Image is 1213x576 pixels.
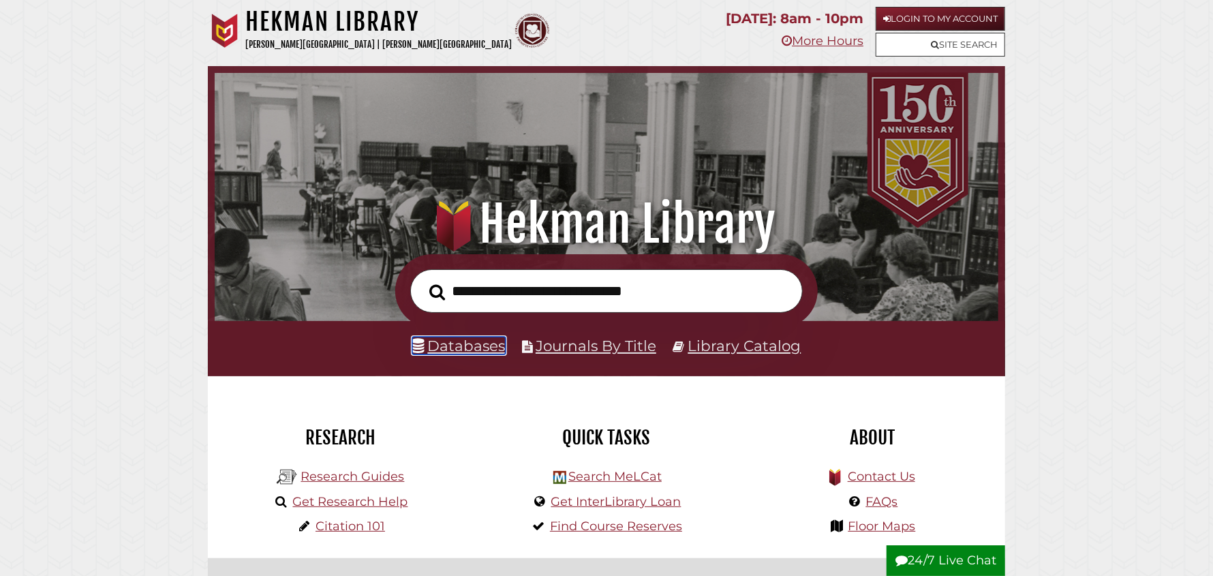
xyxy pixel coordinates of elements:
[848,519,916,534] a: Floor Maps
[277,467,297,487] img: Hekman Library Logo
[726,7,863,31] p: [DATE]: 8am - 10pm
[536,337,656,354] a: Journals By Title
[876,33,1005,57] a: Site Search
[218,426,463,449] h2: Research
[233,194,981,254] h1: Hekman Library
[245,37,512,52] p: [PERSON_NAME][GEOGRAPHIC_DATA] | [PERSON_NAME][GEOGRAPHIC_DATA]
[848,469,915,484] a: Contact Us
[245,7,512,37] h1: Hekman Library
[876,7,1005,31] a: Login to My Account
[782,33,863,48] a: More Hours
[515,14,549,48] img: Calvin Theological Seminary
[688,337,801,354] a: Library Catalog
[423,280,452,305] button: Search
[429,284,445,301] i: Search
[293,494,408,509] a: Get Research Help
[553,471,566,484] img: Hekman Library Logo
[208,14,242,48] img: Calvin University
[301,469,404,484] a: Research Guides
[316,519,385,534] a: Citation 101
[551,494,681,509] a: Get InterLibrary Loan
[568,469,662,484] a: Search MeLCat
[866,494,898,509] a: FAQs
[750,426,995,449] h2: About
[484,426,729,449] h2: Quick Tasks
[550,519,682,534] a: Find Course Reserves
[412,337,506,354] a: Databases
